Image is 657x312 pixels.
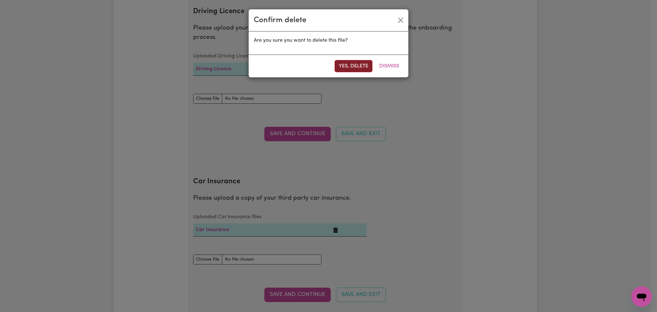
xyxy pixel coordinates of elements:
[254,14,306,26] div: Confirm delete
[631,286,652,307] iframe: Button to launch messaging window
[375,60,403,72] button: Dismiss
[254,37,403,44] p: Are you sure you want to delete this file?
[396,15,406,25] button: Close
[335,60,372,72] button: Yes, delete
